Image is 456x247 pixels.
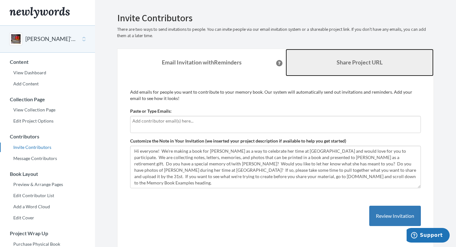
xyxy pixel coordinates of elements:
h3: Project Wrap Up [0,230,95,236]
label: Customize the Note in Your Invitation (we inserted your project description if available to help ... [130,138,346,144]
button: Review Invitation [369,206,421,226]
h2: Invite Contributors [117,13,434,23]
img: Newlywords logo [9,7,70,18]
textarea: Hi everyone! We're making a book for [PERSON_NAME] as a way to celebrate her time at [GEOGRAPHIC_... [130,146,421,188]
label: Paste or Type Emails: [130,108,172,114]
h3: Book Layout [0,171,95,177]
strong: Email Invitation with Reminders [162,59,242,66]
iframe: Opens a widget where you can chat to one of our agents [407,228,450,244]
p: There are two ways to send invitations to people. You can invite people via our email invitation ... [117,26,434,39]
h3: Collection Page [0,97,95,102]
button: [PERSON_NAME]'s Retirement [25,35,77,43]
b: Share Project URL [337,59,383,66]
h3: Content [0,59,95,65]
h3: Contributors [0,134,95,139]
input: Add contributor email(s) here... [132,117,419,124]
p: Add emails for people you want to contribute to your memory book. Our system will automatically s... [130,89,421,102]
